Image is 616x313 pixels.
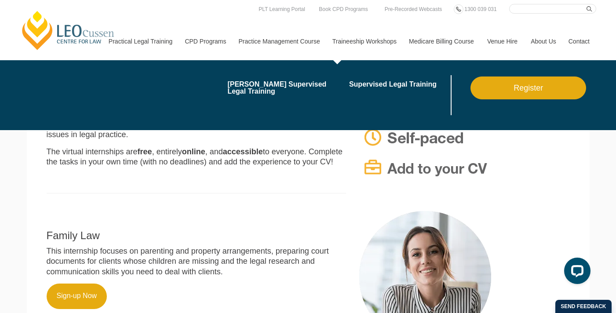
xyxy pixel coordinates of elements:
a: Register [470,76,586,99]
a: Traineeship Workshops [326,22,402,60]
p: This internship focuses on parenting and property arrangements, preparing court documents for cli... [47,246,346,277]
strong: accessible [223,147,263,156]
a: Pre-Recorded Webcasts [383,4,445,14]
a: Sign-up Now [47,284,107,309]
a: [PERSON_NAME] Centre for Law [20,10,117,51]
a: CPD Programs [178,22,232,60]
iframe: LiveChat chat widget [557,254,594,291]
a: Contact [562,22,596,60]
a: Practice Management Course [232,22,326,60]
strong: online [182,147,205,156]
a: Medicare Billing Course [402,22,481,60]
span: 1300 039 031 [464,6,496,12]
strong: free [138,147,152,156]
a: Supervised Legal Training [349,81,449,88]
a: [PERSON_NAME] Supervised Legal Training [227,81,343,95]
a: About Us [524,22,562,60]
h2: Family Law [47,230,346,241]
a: Venue Hire [481,22,524,60]
a: Book CPD Programs [317,4,370,14]
p: The virtual internships are , entirely , and to everyone. Complete the tasks in your own time (wi... [47,147,346,167]
a: 1300 039 031 [462,4,499,14]
a: Practical Legal Training [102,22,179,60]
a: PLT Learning Portal [256,4,307,14]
